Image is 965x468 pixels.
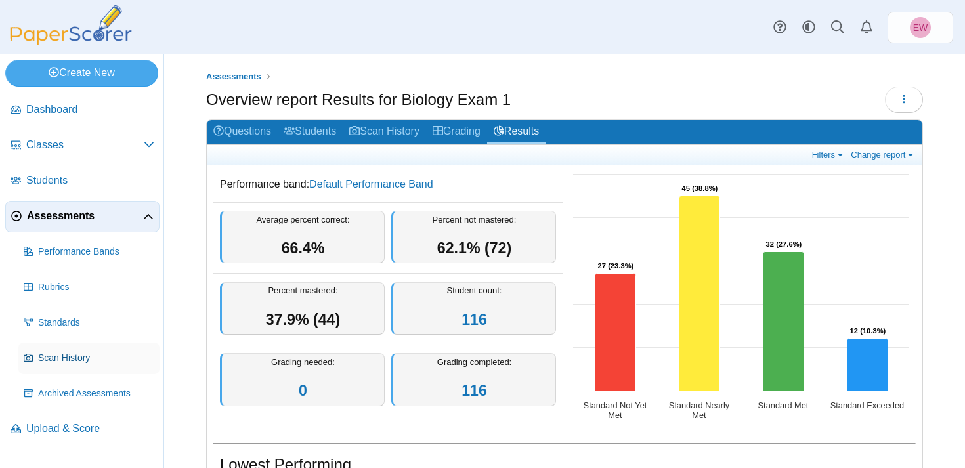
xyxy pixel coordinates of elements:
[26,173,154,188] span: Students
[26,138,144,152] span: Classes
[809,149,849,160] a: Filters
[910,17,931,38] span: Erin Wiley
[38,281,154,294] span: Rubrics
[18,378,160,410] a: Archived Assessments
[5,5,137,45] img: PaperScorer
[758,400,809,410] text: Standard Met
[309,179,433,190] a: Default Performance Band
[852,13,881,42] a: Alerts
[299,382,307,399] a: 0
[598,262,634,270] text: 27 (23.3%)
[847,149,919,160] a: Change report
[18,272,160,303] a: Rubrics
[437,240,511,257] span: 62.1% (72)
[220,211,385,264] div: Average percent correct:
[679,196,720,391] path: Standard Nearly Met, 45. Overall Assessment Performance.
[595,274,636,391] path: Standard Not Yet Met, 27. Overall Assessment Performance.
[38,387,154,400] span: Archived Assessments
[567,167,916,430] div: Chart. Highcharts interactive chart.
[38,245,154,259] span: Performance Bands
[888,12,953,43] a: Erin Wiley
[682,184,718,192] text: 45 (38.8%)
[461,311,487,328] a: 116
[850,327,886,335] text: 12 (10.3%)
[5,165,160,197] a: Students
[913,23,928,32] span: Erin Wiley
[282,240,325,257] span: 66.4%
[278,120,343,144] a: Students
[18,236,160,268] a: Performance Bands
[18,343,160,374] a: Scan History
[213,167,563,202] dd: Performance band:
[391,211,556,264] div: Percent not mastered:
[669,400,730,420] text: Standard Nearly Met
[5,130,160,161] a: Classes
[38,316,154,330] span: Standards
[426,120,487,144] a: Grading
[206,89,511,111] h1: Overview report Results for Biology Exam 1
[26,102,154,117] span: Dashboard
[5,60,158,86] a: Create New
[830,400,904,410] text: Standard Exceeded
[5,36,137,47] a: PaperScorer
[5,201,160,232] a: Assessments
[584,400,647,420] text: Standard Not Yet Met
[763,252,804,391] path: Standard Met, 32. Overall Assessment Performance.
[461,382,487,399] a: 116
[18,307,160,339] a: Standards
[220,353,385,406] div: Grading needed:
[203,69,265,85] a: Assessments
[27,209,143,223] span: Assessments
[391,282,556,335] div: Student count:
[487,120,546,144] a: Results
[266,311,340,328] span: 37.9% (44)
[5,95,160,126] a: Dashboard
[38,352,154,365] span: Scan History
[391,353,556,406] div: Grading completed:
[567,167,916,430] svg: Interactive chart
[206,72,261,81] span: Assessments
[220,282,385,335] div: Percent mastered:
[343,120,426,144] a: Scan History
[26,421,154,436] span: Upload & Score
[5,414,160,445] a: Upload & Score
[766,240,802,248] text: 32 (27.6%)
[847,339,888,391] path: Standard Exceeded, 12. Overall Assessment Performance.
[207,120,278,144] a: Questions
